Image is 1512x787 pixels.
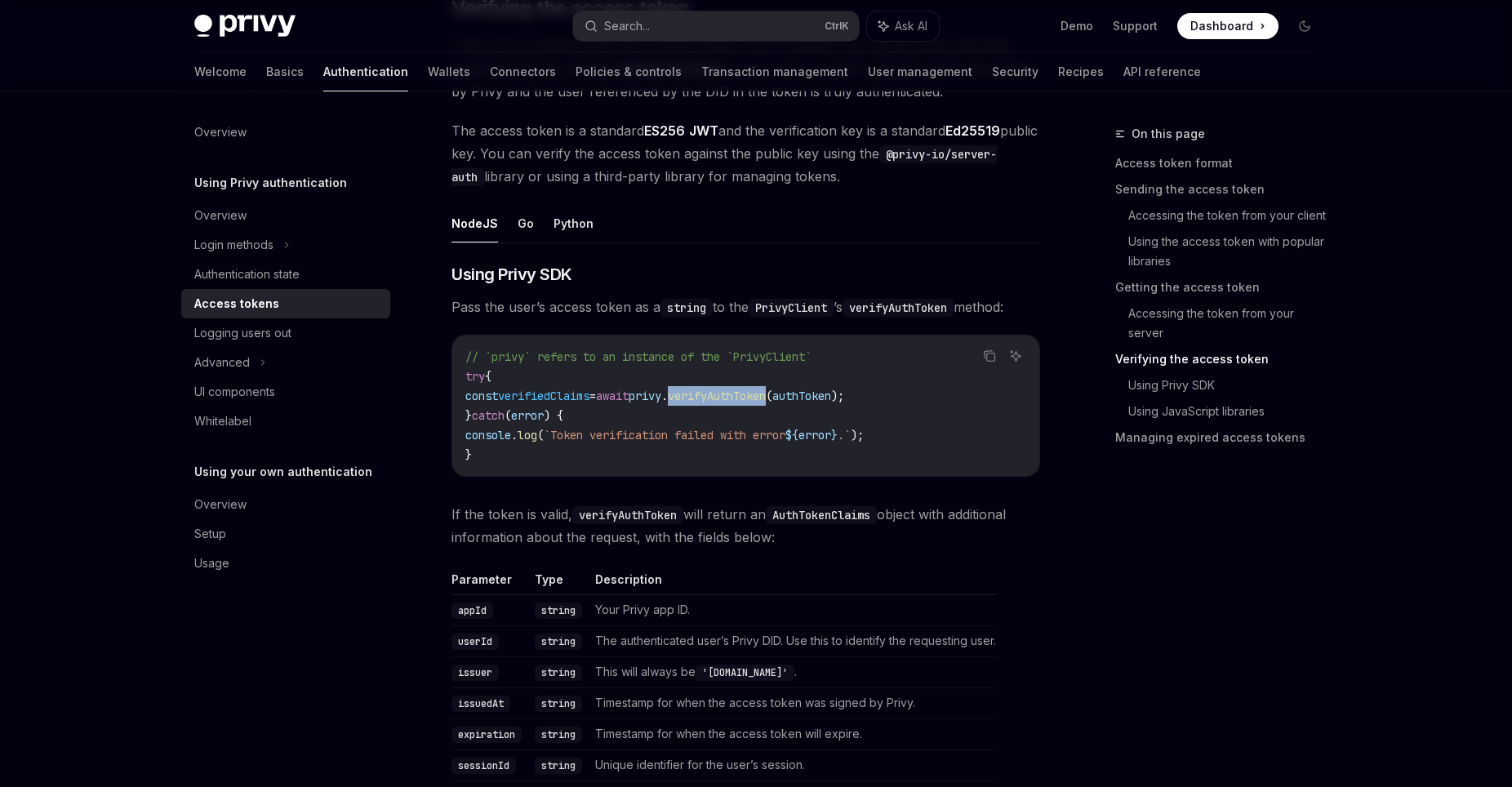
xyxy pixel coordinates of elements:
[498,389,589,403] span: verifiedClaims
[535,696,582,712] code: string
[785,428,798,442] span: ${
[194,554,229,573] div: Usage
[451,145,997,186] code: @privy-io/server-auth
[838,428,851,442] span: .`
[465,349,812,364] span: // `privy` refers to an instance of the `PrivyClient`
[194,524,226,544] div: Setup
[194,294,279,313] div: Access tokens
[1115,274,1331,300] a: Getting the access token
[518,204,534,242] button: Go
[485,369,491,384] span: {
[544,428,785,442] span: `Token verification failed with error
[868,52,972,91] a: User management
[194,15,296,38] img: dark logo
[589,389,596,403] span: =
[696,665,794,681] code: '[DOMAIN_NAME]'
[668,389,766,403] span: verifyAuthToken
[535,665,582,681] code: string
[1123,52,1201,91] a: API reference
[573,11,859,41] button: Search...CtrlK
[451,296,1040,318] span: Pass the user’s access token as a to the ’s method:
[1115,425,1331,451] a: Managing expired access tokens
[831,428,838,442] span: }
[465,447,472,462] span: }
[451,758,516,774] code: sessionId
[194,382,275,402] div: UI components
[1128,372,1331,398] a: Using Privy SDK
[992,52,1038,91] a: Security
[772,389,831,403] span: authToken
[323,52,408,91] a: Authentication
[535,727,582,743] code: string
[766,506,877,524] code: AuthTokenClaims
[1061,18,1093,34] a: Demo
[451,665,499,681] code: issuer
[490,52,556,91] a: Connectors
[629,389,661,403] span: privy
[689,122,718,140] a: JWT
[1113,18,1158,34] a: Support
[843,299,954,317] code: verifyAuthToken
[589,656,996,687] td: This will always be .
[535,758,582,774] code: string
[194,323,291,343] div: Logging users out
[749,299,834,317] code: PrivyClient
[181,377,390,407] a: UI components
[572,506,683,524] code: verifyAuthToken
[945,122,1000,140] a: Ed25519
[428,52,470,91] a: Wallets
[554,204,594,242] button: Python
[576,52,682,91] a: Policies & controls
[895,18,927,34] span: Ask AI
[825,20,849,33] span: Ctrl K
[451,571,528,595] th: Parameter
[518,428,537,442] span: log
[528,571,589,595] th: Type
[644,122,685,140] a: ES256
[535,634,582,650] code: string
[589,594,996,625] td: Your Privy app ID.
[1128,202,1331,229] a: Accessing the token from your client
[181,201,390,230] a: Overview
[451,503,1040,549] span: If the token is valid, will return an object with additional information about the request, with ...
[831,389,844,403] span: );
[604,16,650,36] div: Search...
[537,428,544,442] span: (
[181,318,390,348] a: Logging users out
[465,428,511,442] span: console
[596,389,629,403] span: await
[465,389,498,403] span: const
[544,408,563,423] span: ) {
[451,727,522,743] code: expiration
[181,490,390,519] a: Overview
[194,206,247,225] div: Overview
[1292,13,1318,39] button: Toggle dark mode
[766,389,772,403] span: (
[589,718,996,749] td: Timestamp for when the access token will expire.
[465,408,472,423] span: }
[589,687,996,718] td: Timestamp for when the access token was signed by Privy.
[851,428,864,442] span: );
[1115,346,1331,372] a: Verifying the access token
[472,408,505,423] span: catch
[181,118,390,147] a: Overview
[589,571,996,595] th: Description
[194,173,347,193] h5: Using Privy authentication
[1132,124,1205,144] span: On this page
[1128,398,1331,425] a: Using JavaScript libraries
[194,122,247,142] div: Overview
[181,407,390,436] a: Whitelabel
[1115,150,1331,176] a: Access token format
[194,235,273,255] div: Login methods
[511,428,518,442] span: .
[465,369,485,384] span: try
[181,260,390,289] a: Authentication state
[194,495,247,514] div: Overview
[589,749,996,780] td: Unique identifier for the user’s session.
[194,462,372,482] h5: Using your own authentication
[867,11,939,41] button: Ask AI
[1128,229,1331,274] a: Using the access token with popular libraries
[451,119,1040,188] span: The access token is a standard and the verification key is a standard public key. You can verify ...
[979,345,1000,367] button: Copy the contents from the code block
[451,696,510,712] code: issuedAt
